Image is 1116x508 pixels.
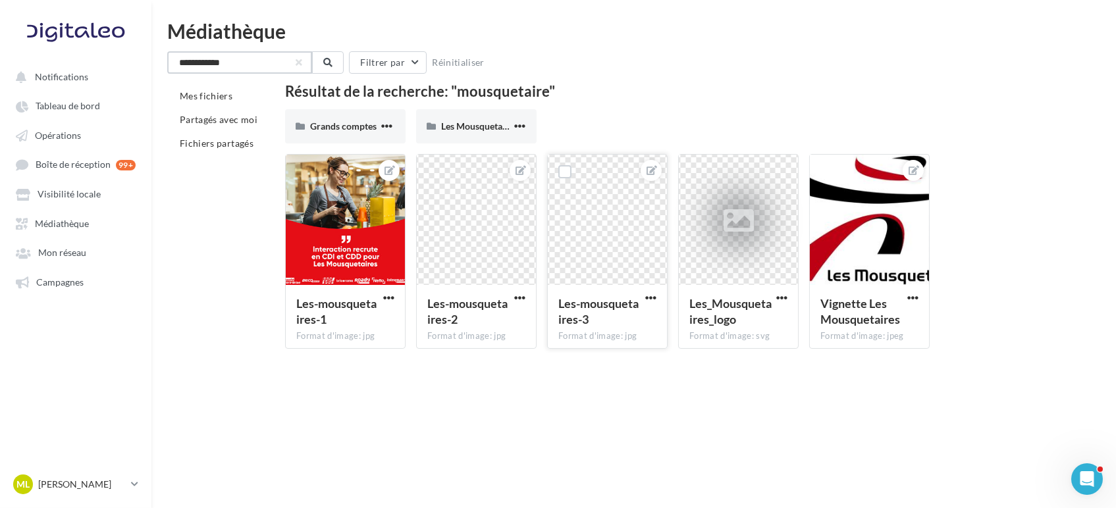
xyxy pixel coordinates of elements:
[558,330,656,342] div: Format d'image: jpg
[35,218,89,229] span: Médiathèque
[349,51,427,74] button: Filtrer par
[8,182,144,205] a: Visibilité locale
[36,159,111,170] span: Boîte de réception
[16,478,30,491] span: ML
[441,120,518,132] span: Les Mousquetaires
[558,296,639,326] span: Les-mousquetaires-3
[167,21,1100,41] div: Médiathèque
[285,84,1061,99] div: Résultat de la recherche: "mousquetaire"
[35,130,81,141] span: Opérations
[35,71,88,82] span: Notifications
[689,330,787,342] div: Format d'image: svg
[36,101,100,112] span: Tableau de bord
[116,160,136,170] div: 99+
[38,247,86,259] span: Mon réseau
[180,90,232,101] span: Mes fichiers
[820,296,900,326] span: Vignette Les Mousquetaires
[38,189,101,200] span: Visibilité locale
[8,152,144,176] a: Boîte de réception 99+
[427,330,525,342] div: Format d'image: jpg
[180,114,257,125] span: Partagés avec moi
[38,478,126,491] p: [PERSON_NAME]
[8,93,144,117] a: Tableau de bord
[296,330,394,342] div: Format d'image: jpg
[296,296,377,326] span: Les-mousquetaires-1
[427,55,490,70] button: Réinitialiser
[180,138,253,149] span: Fichiers partagés
[8,64,138,88] button: Notifications
[36,276,84,288] span: Campagnes
[8,240,144,264] a: Mon réseau
[11,472,141,497] a: ML [PERSON_NAME]
[820,330,918,342] div: Format d'image: jpeg
[427,296,508,326] span: Les-mousquetaires-2
[689,296,772,326] span: Les_Mousquetaires_logo
[1071,463,1103,495] iframe: Intercom live chat
[8,270,144,293] a: Campagnes
[310,120,377,132] span: Grands comptes
[8,211,144,235] a: Médiathèque
[8,123,144,147] a: Opérations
